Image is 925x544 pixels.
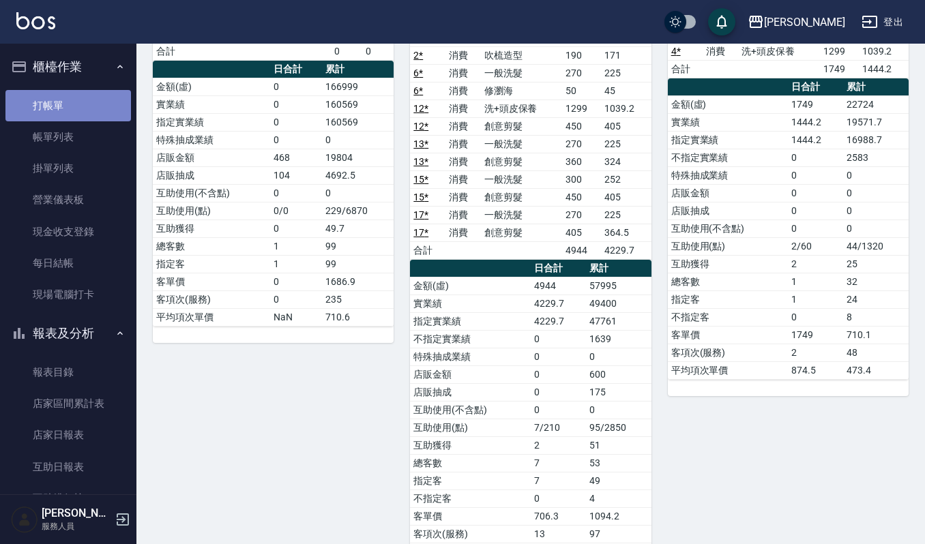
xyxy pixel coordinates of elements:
[562,241,601,259] td: 4944
[410,365,531,383] td: 店販金額
[410,419,531,436] td: 互助使用(點)
[668,166,789,184] td: 特殊抽成業績
[601,135,651,153] td: 225
[788,237,843,255] td: 2/60
[410,277,531,294] td: 金額(虛)
[738,42,820,60] td: 洗+頭皮保養
[788,308,843,326] td: 0
[445,153,481,170] td: 消費
[270,113,322,131] td: 0
[843,166,909,184] td: 0
[586,277,651,294] td: 57995
[668,149,789,166] td: 不指定實業績
[270,220,322,237] td: 0
[481,117,563,135] td: 創意剪髮
[668,308,789,326] td: 不指定客
[531,489,586,507] td: 0
[708,8,735,35] button: save
[843,131,909,149] td: 16988.7
[788,184,843,202] td: 0
[322,184,394,202] td: 0
[270,78,322,95] td: 0
[481,100,563,117] td: 洗+頭皮保養
[153,237,270,255] td: 總客數
[586,454,651,472] td: 53
[270,237,322,255] td: 1
[586,365,651,383] td: 600
[586,383,651,401] td: 175
[586,436,651,454] td: 51
[445,100,481,117] td: 消費
[5,49,131,85] button: 櫃檯作業
[562,153,601,170] td: 360
[586,489,651,507] td: 4
[531,348,586,365] td: 0
[843,220,909,237] td: 0
[5,451,131,483] a: 互助日報表
[153,95,270,113] td: 實業績
[153,184,270,202] td: 互助使用(不含點)
[445,64,481,82] td: 消費
[531,436,586,454] td: 2
[788,202,843,220] td: 0
[843,361,909,379] td: 473.4
[843,290,909,308] td: 24
[843,308,909,326] td: 8
[601,224,651,241] td: 364.5
[42,520,111,532] p: 服務人員
[153,61,394,327] table: a dense table
[601,46,651,64] td: 171
[843,202,909,220] td: 0
[668,273,789,290] td: 總客數
[481,135,563,153] td: 一般洗髮
[270,184,322,202] td: 0
[601,206,651,224] td: 225
[322,149,394,166] td: 19804
[5,121,131,153] a: 帳單列表
[16,12,55,29] img: Logo
[5,357,131,388] a: 報表目錄
[531,525,586,543] td: 13
[843,273,909,290] td: 32
[820,42,859,60] td: 1299
[859,60,909,78] td: 1444.2
[5,153,131,184] a: 掛單列表
[843,95,909,113] td: 22724
[270,166,322,184] td: 104
[322,290,394,308] td: 235
[5,483,131,514] a: 互助排行榜
[531,312,586,330] td: 4229.7
[788,131,843,149] td: 1444.2
[410,436,531,454] td: 互助獲得
[481,82,563,100] td: 修瀏海
[153,308,270,326] td: 平均項次單價
[742,8,851,36] button: [PERSON_NAME]
[668,290,789,308] td: 指定客
[562,117,601,135] td: 450
[531,383,586,401] td: 0
[531,419,586,436] td: 7/210
[788,113,843,131] td: 1444.2
[788,78,843,96] th: 日合計
[586,401,651,419] td: 0
[531,330,586,348] td: 0
[481,170,563,188] td: 一般洗髮
[270,131,322,149] td: 0
[601,117,651,135] td: 405
[788,273,843,290] td: 1
[843,255,909,273] td: 25
[153,42,184,60] td: 合計
[270,273,322,290] td: 0
[562,100,601,117] td: 1299
[820,60,859,78] td: 1749
[5,184,131,215] a: 營業儀表板
[42,507,111,520] h5: [PERSON_NAME]
[788,149,843,166] td: 0
[481,153,563,170] td: 創意剪髮
[788,166,843,184] td: 0
[481,64,563,82] td: 一般洗髮
[322,61,394,78] th: 累計
[445,206,481,224] td: 消費
[270,95,322,113] td: 0
[668,95,789,113] td: 金額(虛)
